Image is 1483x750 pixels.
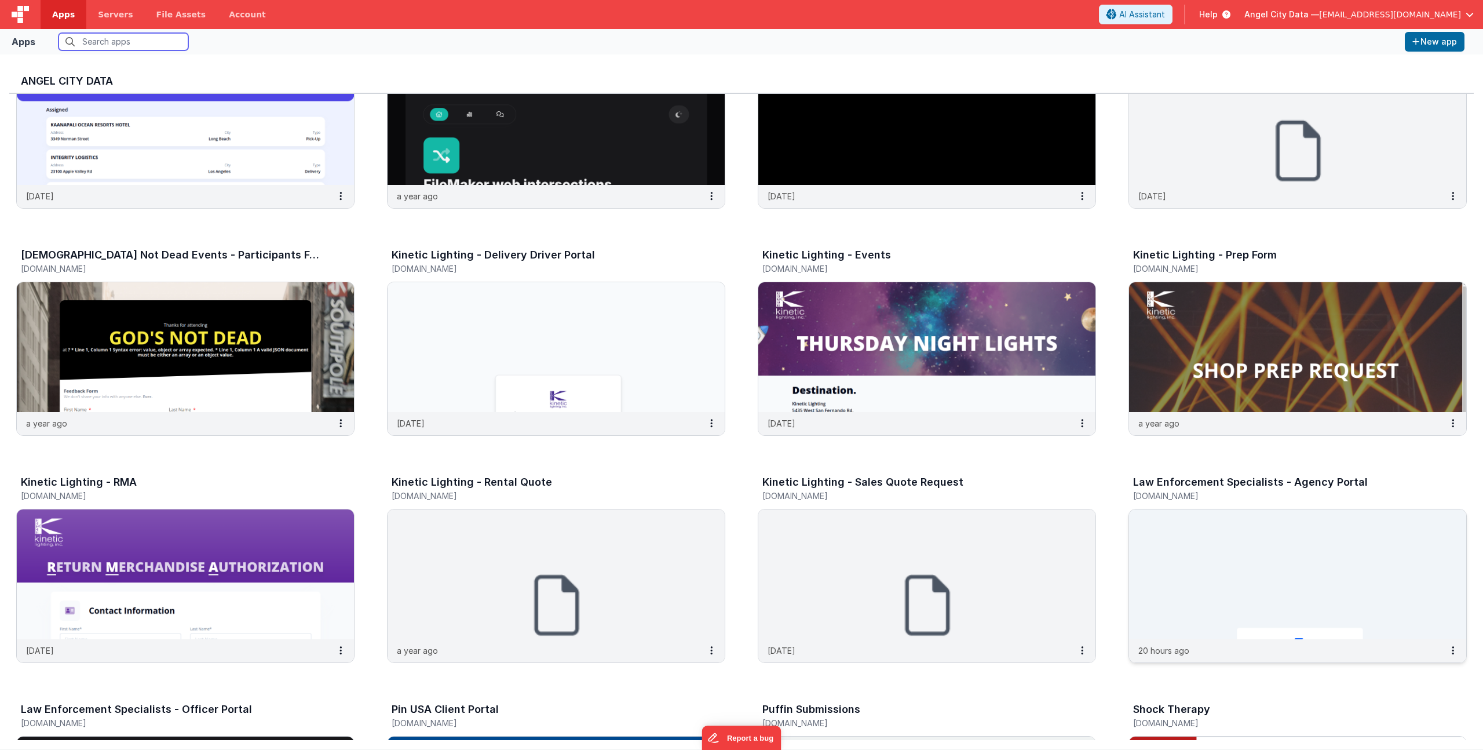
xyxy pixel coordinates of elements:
[26,645,54,657] p: [DATE]
[1244,9,1474,20] button: Angel City Data — [EMAIL_ADDRESS][DOMAIN_NAME]
[156,9,206,20] span: File Assets
[1133,704,1210,715] h3: Shock Therapy
[21,719,326,727] h5: [DOMAIN_NAME]
[1133,249,1277,261] h3: Kinetic Lighting - Prep Form
[12,35,35,49] div: Apps
[702,726,781,750] iframe: Marker.io feedback button
[768,645,795,657] p: [DATE]
[768,417,795,429] p: [DATE]
[392,719,696,727] h5: [DOMAIN_NAME]
[762,249,891,261] h3: Kinetic Lighting - Events
[762,719,1067,727] h5: [DOMAIN_NAME]
[1138,645,1189,657] p: 20 hours ago
[1319,9,1461,20] span: [EMAIL_ADDRESS][DOMAIN_NAME]
[1405,32,1464,52] button: New app
[21,75,1462,87] h3: Angel City Data
[1133,719,1438,727] h5: [DOMAIN_NAME]
[397,190,438,202] p: a year ago
[1119,9,1165,20] span: AI Assistant
[392,704,499,715] h3: Pin USA Client Portal
[21,264,326,273] h5: [DOMAIN_NAME]
[762,476,963,488] h3: Kinetic Lighting - Sales Quote Request
[762,491,1067,500] h5: [DOMAIN_NAME]
[768,190,795,202] p: [DATE]
[21,249,322,261] h3: [DEMOGRAPHIC_DATA] Not Dead Events - Participants Forms & Surveys
[26,190,54,202] p: [DATE]
[397,645,438,657] p: a year ago
[392,476,552,488] h3: Kinetic Lighting - Rental Quote
[1133,264,1438,273] h5: [DOMAIN_NAME]
[98,9,133,20] span: Servers
[1099,5,1172,24] button: AI Assistant
[1138,417,1179,429] p: a year ago
[59,33,188,50] input: Search apps
[1133,491,1438,500] h5: [DOMAIN_NAME]
[392,491,696,500] h5: [DOMAIN_NAME]
[1138,190,1166,202] p: [DATE]
[762,704,860,715] h3: Puffin Submissions
[21,491,326,500] h5: [DOMAIN_NAME]
[52,9,75,20] span: Apps
[1244,9,1319,20] span: Angel City Data —
[21,704,252,715] h3: Law Enforcement Specialists - Officer Portal
[392,249,595,261] h3: Kinetic Lighting - Delivery Driver Portal
[762,264,1067,273] h5: [DOMAIN_NAME]
[392,264,696,273] h5: [DOMAIN_NAME]
[1133,476,1368,488] h3: Law Enforcement Specialists - Agency Portal
[21,476,137,488] h3: Kinetic Lighting - RMA
[397,417,425,429] p: [DATE]
[1199,9,1218,20] span: Help
[26,417,67,429] p: a year ago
